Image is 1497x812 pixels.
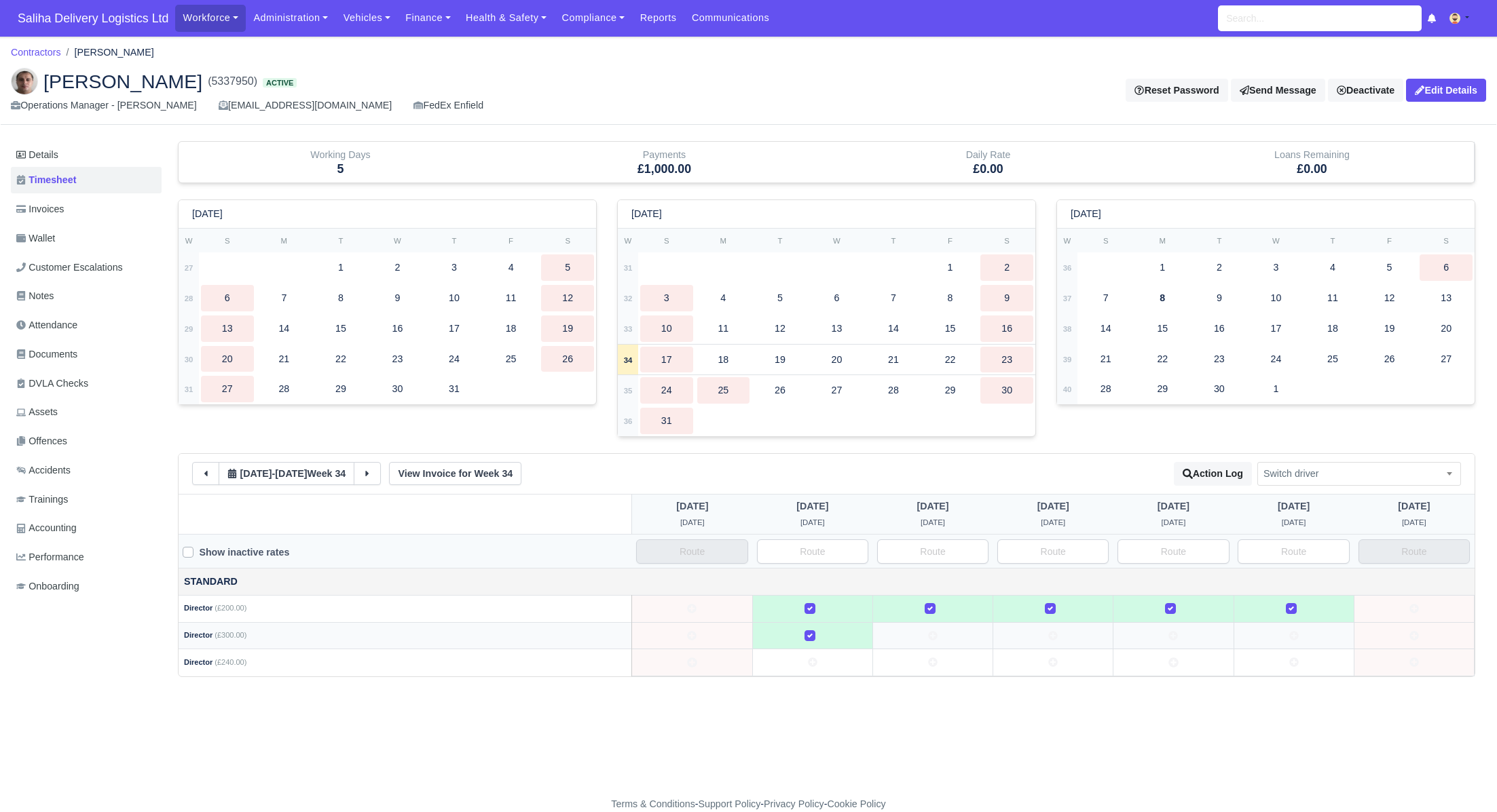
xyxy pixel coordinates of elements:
[624,294,633,303] strong: 32
[632,622,752,649] td: 2025-08-17 Not Editable
[1162,518,1186,526] span: 2 weeks ago
[11,515,162,541] a: Accounting
[371,315,424,342] div: 16
[263,78,297,88] span: Active
[1231,79,1325,102] a: Send Message
[16,231,55,246] span: Wallet
[1354,622,1474,649] td: 2025-08-23 Not Editable
[16,347,77,362] span: Documents
[1328,79,1403,102] div: Deactivate
[917,501,948,511] span: 2 weeks ago
[16,172,76,188] span: Timesheet
[362,796,1136,812] div: - - -
[61,45,154,60] li: [PERSON_NAME]
[185,294,193,303] strong: 28
[1257,462,1461,486] span: Switch driver
[184,658,212,666] strong: Director
[485,285,538,311] div: 11
[335,5,398,31] a: Vehicles
[185,385,193,393] strong: 31
[1193,346,1246,372] div: 23
[1250,315,1303,342] div: 17
[697,285,750,311] div: 4
[1071,208,1101,220] h6: [DATE]
[1253,655,1497,812] div: Chat Widget
[1193,254,1246,281] div: 2
[1420,315,1473,342] div: 20
[1037,501,1069,511] span: 2 weeks ago
[1217,237,1221,245] small: T
[1250,346,1303,372] div: 24
[11,196,162,223] a: Invoices
[1160,292,1165,303] strong: 8
[371,285,424,311] div: 9
[428,254,481,281] div: 3
[1193,376,1246,402] div: 30
[398,5,458,31] a: Finance
[16,201,64,217] span: Invoices
[1359,539,1470,564] input: Route
[720,237,726,245] small: M
[1250,285,1303,311] div: 10
[11,167,162,193] a: Timesheet
[394,237,401,245] small: W
[867,377,920,404] div: 28
[1363,254,1416,281] div: 5
[1363,346,1416,372] div: 26
[11,312,162,339] a: Attendance
[225,237,230,245] small: S
[676,501,708,511] span: 3 weeks ago
[1258,465,1460,482] span: Switch driver
[201,346,254,372] div: 20
[371,346,424,372] div: 23
[624,356,633,364] strong: 34
[1079,376,1132,402] div: 28
[314,254,367,281] div: 1
[1136,376,1189,402] div: 29
[1354,595,1474,622] td: 2025-08-23 Not Editable
[640,377,693,404] div: 24
[1406,79,1486,102] a: Edit Details
[513,147,816,163] div: Payments
[1363,315,1416,342] div: 19
[1158,501,1189,511] span: 2 weeks ago
[189,147,492,163] div: Working Days
[800,518,825,526] span: 3 weeks ago
[258,315,311,342] div: 14
[11,254,162,281] a: Customer Escalations
[314,285,367,311] div: 8
[554,5,632,31] a: Compliance
[11,428,162,455] a: Offences
[1041,518,1065,526] span: 2 weeks ago
[16,433,67,449] span: Offences
[184,576,238,587] strong: Standard
[1150,142,1475,182] div: Loans Remaining
[185,264,193,272] strong: 27
[1079,315,1132,342] div: 14
[189,162,492,176] h5: 5
[632,595,752,622] td: 2025-08-17 Not Editable
[1238,539,1349,564] input: Route
[16,492,68,507] span: Trainings
[11,98,197,113] div: Operations Manager - [PERSON_NAME]
[509,237,513,245] small: F
[541,285,594,311] div: 12
[754,377,807,404] div: 26
[175,5,246,31] a: Workforce
[215,658,246,666] span: (£240.00)
[1250,376,1303,402] div: 1
[980,347,1033,373] div: 23
[1136,254,1189,281] div: 1
[1420,346,1473,372] div: 27
[16,317,77,333] span: Attendance
[1117,539,1229,564] input: Route
[1387,237,1392,245] small: F
[1174,462,1252,486] button: Action Log
[11,142,162,168] a: Details
[541,315,594,342] div: 19
[485,346,538,372] div: 25
[1160,147,1464,163] div: Loans Remaining
[1218,5,1422,31] input: Search...
[16,549,84,565] span: Performance
[11,283,162,309] a: Notes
